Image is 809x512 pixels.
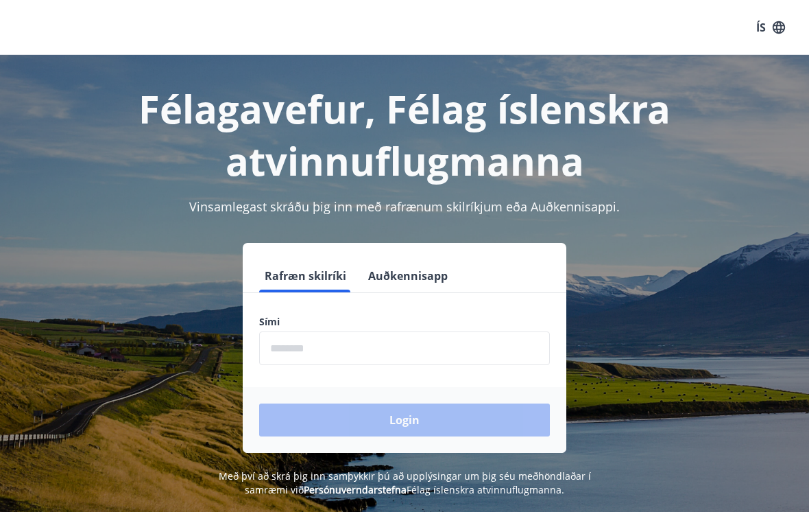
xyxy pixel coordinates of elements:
label: Sími [259,315,550,329]
span: Með því að skrá þig inn samþykkir þú að upplýsingar um þig séu meðhöndlaðar í samræmi við Félag í... [219,469,591,496]
a: Persónuverndarstefna [304,483,407,496]
span: Vinsamlegast skráðu þig inn með rafrænum skilríkjum eða Auðkennisappi. [189,198,620,215]
button: Auðkennisapp [363,259,453,292]
h1: Félagavefur, Félag íslenskra atvinnuflugmanna [16,82,793,187]
button: ÍS [749,15,793,40]
button: Rafræn skilríki [259,259,352,292]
